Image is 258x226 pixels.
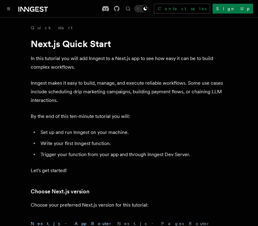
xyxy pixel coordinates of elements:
p: Let's get started! [31,166,227,175]
p: Inngest makes it easy to build, manage, and execute reliable workflows. Some use cases include sc... [31,79,227,105]
a: Contact sales [154,4,210,14]
li: Set up and run Inngest on your machine. [39,128,227,137]
a: Quick start [31,25,72,31]
p: In this tutorial you will add Inngest to a Next.js app to see how easy it can be to build complex... [31,54,227,71]
a: Choose Next.js version [31,187,89,196]
a: Sign Up [213,4,253,14]
p: By the end of this ten-minute tutorial you will: [31,112,227,121]
li: Write your first Inngest function. [39,139,227,148]
h1: Next.js Quick Start [31,38,227,49]
button: Toggle dark mode [134,5,149,12]
button: Toggle navigation [5,5,12,12]
li: Trigger your function from your app and through Inngest Dev Server. [39,150,227,159]
p: Choose your preferred Next.js version for this tutorial: [31,201,227,209]
button: Find something... [124,5,132,12]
